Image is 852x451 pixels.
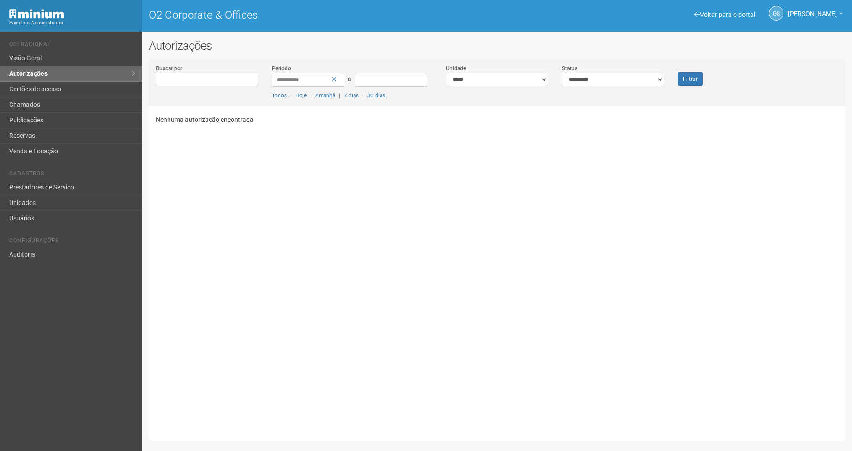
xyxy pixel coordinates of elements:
a: 7 dias [344,92,359,99]
span: a [348,75,351,83]
span: | [339,92,340,99]
h1: O2 Corporate & Offices [149,9,490,21]
a: Amanhã [315,92,335,99]
li: Operacional [9,41,135,51]
label: Status [562,64,577,73]
a: 30 dias [367,92,385,99]
label: Período [272,64,291,73]
a: Todos [272,92,287,99]
span: Gabriela Souza [788,1,837,17]
a: [PERSON_NAME] [788,11,843,19]
label: Buscar por [156,64,182,73]
div: Painel do Administrador [9,19,135,27]
span: | [291,92,292,99]
button: Filtrar [678,72,703,86]
span: | [310,92,312,99]
h2: Autorizações [149,39,845,52]
img: Minium [9,9,64,19]
label: Unidade [446,64,466,73]
span: | [362,92,364,99]
p: Nenhuma autorização encontrada [156,115,838,124]
li: Configurações [9,237,135,247]
a: Voltar para o portal [694,11,755,18]
a: GS [769,6,783,21]
a: Hoje [296,92,307,99]
li: Cadastros [9,170,135,180]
